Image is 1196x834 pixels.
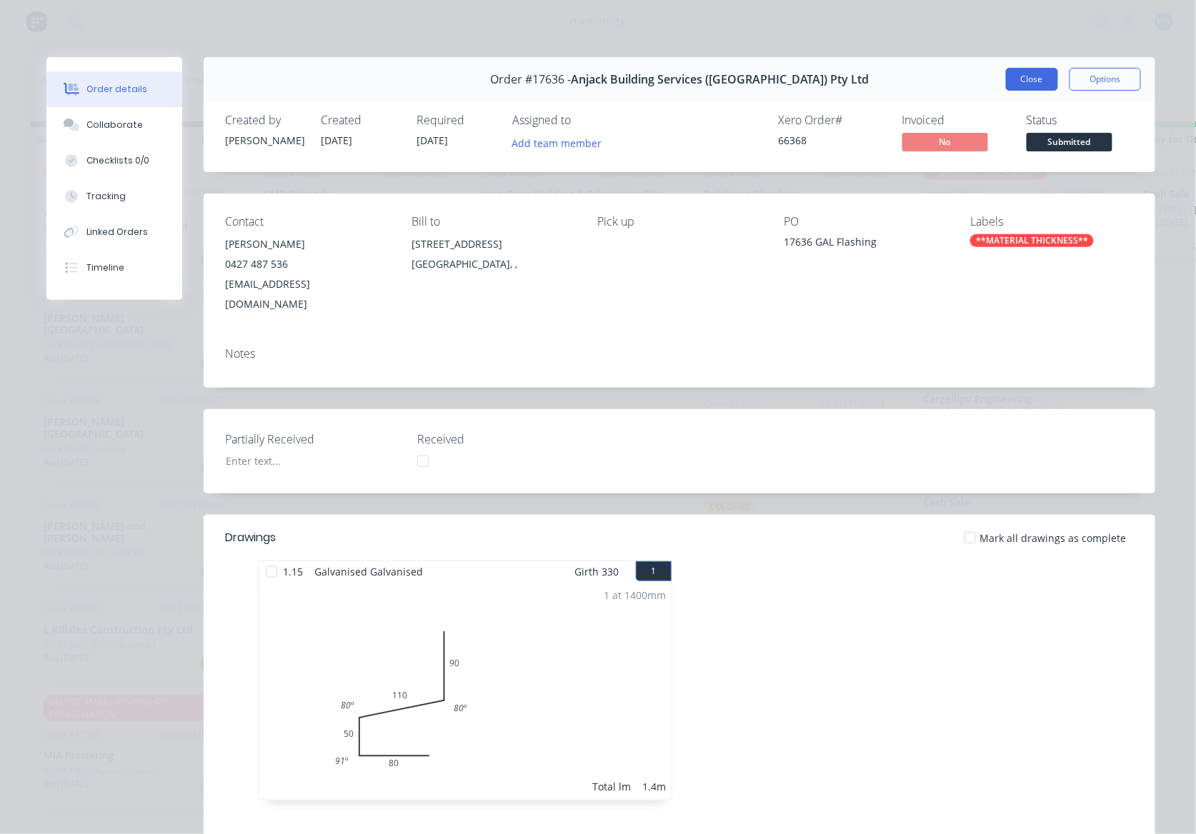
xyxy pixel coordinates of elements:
span: Anjack Building Services ([GEOGRAPHIC_DATA]) Pty Ltd [571,73,869,86]
div: Total lm [592,779,631,794]
div: [GEOGRAPHIC_DATA], , [412,254,575,274]
div: Labels [970,215,1134,228]
div: Collaborate [86,119,143,131]
div: Tracking [86,190,126,203]
div: [STREET_ADDRESS] [412,234,575,254]
div: Contact [225,215,389,228]
button: Tracking [46,179,182,214]
div: [STREET_ADDRESS][GEOGRAPHIC_DATA], , [412,234,575,280]
div: 66368 [778,133,885,148]
button: Linked Orders [46,214,182,250]
div: Checklists 0/0 [86,154,149,167]
div: [PERSON_NAME] [225,133,304,148]
div: Created [321,114,399,127]
div: Assigned to [512,114,655,127]
div: 0427 487 536 [225,254,389,274]
div: 17636 GAL Flashing [784,234,947,254]
button: Collaborate [46,107,182,143]
span: Mark all drawings as complete [980,531,1127,546]
span: Order #17636 - [490,73,571,86]
div: Bill to [412,215,575,228]
span: Galvanised Galvanised [309,561,429,582]
button: Checklists 0/0 [46,143,182,179]
div: [EMAIL_ADDRESS][DOMAIN_NAME] [225,274,389,314]
button: Submitted [1027,133,1112,154]
label: Partially Received [225,431,404,448]
div: Xero Order # [778,114,885,127]
div: Notes [225,347,1134,361]
span: 1.15 [277,561,309,582]
button: 1 [636,561,672,581]
div: Drawings [225,529,276,546]
span: [DATE] [321,134,352,147]
div: Order details [86,83,147,96]
div: [PERSON_NAME]0427 487 536[EMAIL_ADDRESS][DOMAIN_NAME] [225,234,389,314]
button: Add team member [504,133,609,152]
div: 1.4m [642,779,666,794]
div: Created by [225,114,304,127]
div: Required [417,114,495,127]
span: Girth 330 [574,561,619,582]
button: Timeline [46,250,182,286]
label: Received [417,431,596,448]
span: No [902,133,988,151]
div: 080501109091º80º80º1 at 1400mmTotal lm1.4m [259,582,672,800]
button: Options [1070,68,1141,91]
span: Submitted [1027,133,1112,151]
div: Pick up [598,215,762,228]
button: Order details [46,71,182,107]
div: Status [1027,114,1134,127]
span: [DATE] [417,134,448,147]
div: Timeline [86,261,124,274]
div: Invoiced [902,114,1010,127]
div: 1 at 1400mm [604,588,666,603]
div: Linked Orders [86,226,148,238]
button: Add team member [512,133,609,152]
div: [PERSON_NAME] [225,234,389,254]
button: Close [1006,68,1058,91]
div: **MATERIAL THICKNESS** [970,234,1094,247]
div: PO [784,215,947,228]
